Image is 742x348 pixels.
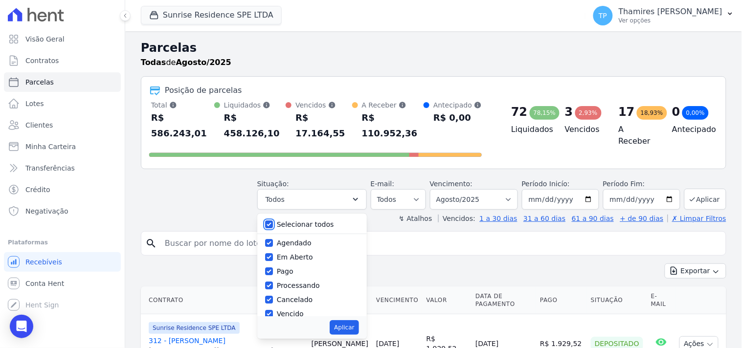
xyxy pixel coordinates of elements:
a: Conta Hent [4,274,121,293]
div: 18,93% [637,106,667,120]
div: R$ 458.126,10 [224,110,286,141]
span: Lotes [25,99,44,109]
div: 0,00% [682,106,709,120]
div: R$ 586.243,01 [151,110,214,141]
span: TP [599,12,607,19]
span: Todos [266,194,285,205]
label: Período Fim: [603,179,680,189]
a: 61 a 90 dias [572,215,614,222]
label: Vencidos: [438,215,475,222]
button: Todos [257,189,367,210]
th: Situação [587,286,647,314]
span: Conta Hent [25,279,64,288]
a: Contratos [4,51,121,70]
a: Minha Carteira [4,137,121,156]
div: R$ 17.164,55 [295,110,352,141]
div: 78,15% [530,106,560,120]
h2: Parcelas [141,39,726,57]
span: Minha Carteira [25,142,76,152]
a: Clientes [4,115,121,135]
h4: Vencidos [565,124,603,135]
div: Total [151,100,214,110]
div: Vencidos [295,100,352,110]
label: Agendado [277,239,312,247]
div: Posição de parcelas [165,85,242,96]
span: Parcelas [25,77,54,87]
span: Crédito [25,185,50,195]
label: Período Inicío: [522,180,570,188]
a: Negativação [4,201,121,221]
span: Contratos [25,56,59,65]
a: ✗ Limpar Filtros [668,215,726,222]
strong: Agosto/2025 [176,58,231,67]
a: Recebíveis [4,252,121,272]
div: A Receber [362,100,424,110]
label: Selecionar todos [277,220,334,228]
a: [DATE] [376,340,399,348]
p: de [141,57,231,68]
strong: Todas [141,58,166,67]
h4: Liquidados [511,124,549,135]
div: Liquidados [224,100,286,110]
div: 3 [565,104,573,120]
label: Processando [277,282,320,289]
i: search [145,238,157,249]
a: Lotes [4,94,121,113]
label: Cancelado [277,296,313,304]
label: Em Aberto [277,253,313,261]
span: Sunrise Residence SPE LTDA [149,322,240,334]
p: Ver opções [619,17,722,24]
th: Valor [422,286,472,314]
div: Plataformas [8,237,117,248]
label: Vencimento: [430,180,472,188]
div: R$ 110.952,36 [362,110,424,141]
div: Antecipado [433,100,482,110]
label: ↯ Atalhos [399,215,432,222]
div: 72 [511,104,527,120]
th: Data de Pagamento [472,286,536,314]
a: Transferências [4,158,121,178]
a: Visão Geral [4,29,121,49]
button: Exportar [665,263,726,279]
p: Thamires [PERSON_NAME] [619,7,722,17]
th: Pago [536,286,587,314]
a: 1 a 30 dias [480,215,517,222]
input: Buscar por nome do lote ou do cliente [159,234,722,253]
button: Aplicar [684,189,726,210]
th: E-mail [647,286,676,314]
span: Transferências [25,163,75,173]
div: 2,93% [575,106,602,120]
h4: Antecipado [672,124,710,135]
div: R$ 0,00 [433,110,482,126]
th: Contrato [141,286,308,314]
label: Situação: [257,180,289,188]
span: Recebíveis [25,257,62,267]
a: Crédito [4,180,121,199]
button: Aplicar [330,320,359,335]
th: Vencimento [372,286,422,314]
a: + de 90 dias [620,215,664,222]
span: Negativação [25,206,68,216]
label: Pago [277,267,293,275]
label: Vencido [277,310,304,318]
button: Sunrise Residence SPE LTDA [141,6,282,24]
div: 17 [619,104,635,120]
a: Parcelas [4,72,121,92]
a: 31 a 60 dias [523,215,565,222]
div: 0 [672,104,680,120]
h4: A Receber [619,124,657,147]
span: Visão Geral [25,34,65,44]
label: E-mail: [371,180,395,188]
span: Clientes [25,120,53,130]
div: Open Intercom Messenger [10,315,33,338]
button: TP Thamires [PERSON_NAME] Ver opções [585,2,742,29]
